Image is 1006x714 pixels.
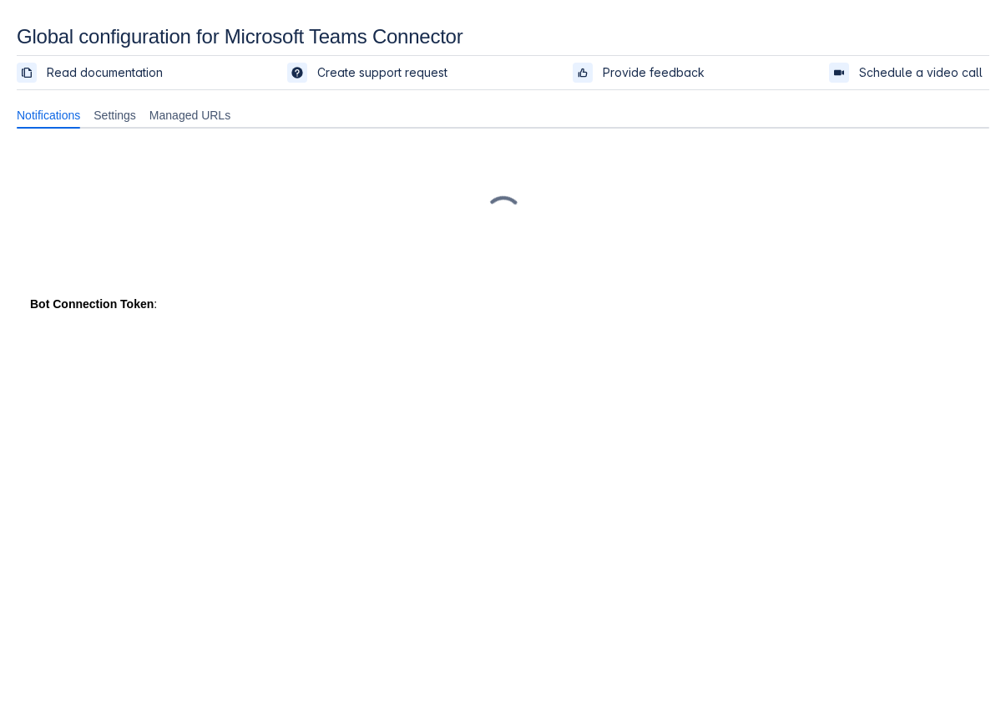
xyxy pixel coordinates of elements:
[20,66,33,79] span: documentation
[47,64,163,81] span: Read documentation
[30,297,154,311] strong: Bot Connection Token
[576,66,589,79] span: feedback
[30,296,976,312] div: :
[859,64,983,81] span: Schedule a video call
[94,107,136,124] span: Settings
[287,63,454,83] a: Create support request
[317,64,447,81] span: Create support request
[291,66,304,79] span: support
[17,25,989,48] div: Global configuration for Microsoft Teams Connector
[603,64,705,81] span: Provide feedback
[832,66,846,79] span: videoCall
[573,63,711,83] a: Provide feedback
[829,63,989,83] a: Schedule a video call
[17,107,80,124] span: Notifications
[149,107,230,124] span: Managed URLs
[17,63,169,83] a: Read documentation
